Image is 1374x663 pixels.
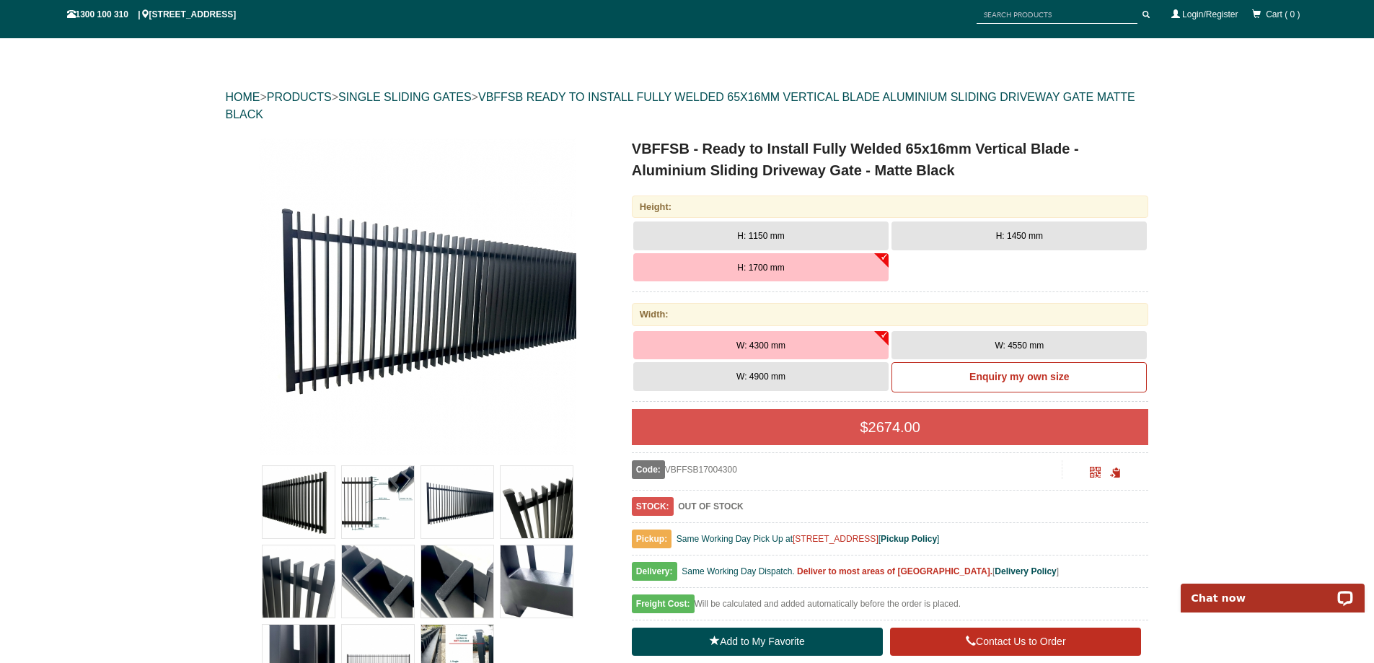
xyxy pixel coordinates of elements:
[632,303,1149,325] div: Width:
[227,138,609,455] a: VBFFSB - Ready to Install Fully Welded 65x16mm Vertical Blade - Aluminium Sliding Driveway Gate -...
[633,331,889,360] button: W: 4300 mm
[633,253,889,282] button: H: 1700 mm
[501,466,573,538] img: VBFFSB - Ready to Install Fully Welded 65x16mm Vertical Blade - Aluminium Sliding Driveway Gate -...
[1171,567,1374,612] iframe: LiveChat chat widget
[1110,467,1121,478] span: Click to copy the URL
[338,91,472,103] a: SINGLE SLIDING GATES
[995,341,1044,351] span: W: 4550 mm
[421,545,493,618] img: VBFFSB - Ready to Install Fully Welded 65x16mm Vertical Blade - Aluminium Sliding Driveway Gate -...
[501,545,573,618] img: VBFFSB - Ready to Install Fully Welded 65x16mm Vertical Blade - Aluminium Sliding Driveway Gate -...
[632,460,1062,479] div: VBFFSB17004300
[891,362,1147,392] a: Enquiry my own size
[421,466,493,538] img: VBFFSB - Ready to Install Fully Welded 65x16mm Vertical Blade - Aluminium Sliding Driveway Gate -...
[881,534,937,544] a: Pickup Policy
[682,566,795,576] span: Same Working Day Dispatch.
[737,231,784,241] span: H: 1150 mm
[1182,9,1238,19] a: Login/Register
[736,372,785,382] span: W: 4900 mm
[226,91,260,103] a: HOME
[342,545,414,618] img: VBFFSB - Ready to Install Fully Welded 65x16mm Vertical Blade - Aluminium Sliding Driveway Gate -...
[977,6,1137,24] input: SEARCH PRODUCTS
[632,595,1149,620] div: Will be calculated and added automatically before the order is placed.
[263,545,335,618] img: VBFFSB - Ready to Install Fully Welded 65x16mm Vertical Blade - Aluminium Sliding Driveway Gate -...
[632,196,1149,218] div: Height:
[969,371,1069,382] b: Enquiry my own size
[632,460,665,479] span: Code:
[797,566,992,576] b: Deliver to most areas of [GEOGRAPHIC_DATA].
[793,534,878,544] a: [STREET_ADDRESS]
[890,628,1141,657] a: Contact Us to Order
[259,138,576,455] img: VBFFSB - Ready to Install Fully Welded 65x16mm Vertical Blade - Aluminium Sliding Driveway Gate -...
[891,221,1147,250] button: H: 1450 mm
[226,91,1135,120] a: VBFFSB READY TO INSTALL FULLY WELDED 65X16MM VERTICAL BLADE ALUMINIUM SLIDING DRIVEWAY GATE MATTE...
[995,566,1056,576] a: Delivery Policy
[736,341,785,351] span: W: 4300 mm
[67,9,237,19] span: 1300 100 310 | [STREET_ADDRESS]
[267,91,332,103] a: PRODUCTS
[632,594,695,613] span: Freight Cost:
[996,231,1043,241] span: H: 1450 mm
[633,221,889,250] button: H: 1150 mm
[633,362,889,391] button: W: 4900 mm
[226,74,1149,138] div: > > >
[632,628,883,657] a: Add to My Favorite
[263,466,335,538] img: VBFFSB - Ready to Install Fully Welded 65x16mm Vertical Blade - Aluminium Sliding Driveway Gate -...
[891,331,1147,360] button: W: 4550 mm
[1090,469,1101,479] a: Click to enlarge and scan to share.
[342,466,414,538] img: VBFFSB - Ready to Install Fully Welded 65x16mm Vertical Blade - Aluminium Sliding Driveway Gate -...
[632,138,1149,181] h1: VBFFSB - Ready to Install Fully Welded 65x16mm Vertical Blade - Aluminium Sliding Driveway Gate -...
[868,419,920,435] span: 2674.00
[632,563,1149,588] div: [ ]
[632,562,677,581] span: Delivery:
[677,534,940,544] span: Same Working Day Pick Up at [ ]
[1266,9,1300,19] span: Cart ( 0 )
[632,409,1149,445] div: $
[678,501,743,511] b: OUT OF STOCK
[632,530,671,548] span: Pickup:
[632,497,674,516] span: STOCK:
[737,263,784,273] span: H: 1700 mm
